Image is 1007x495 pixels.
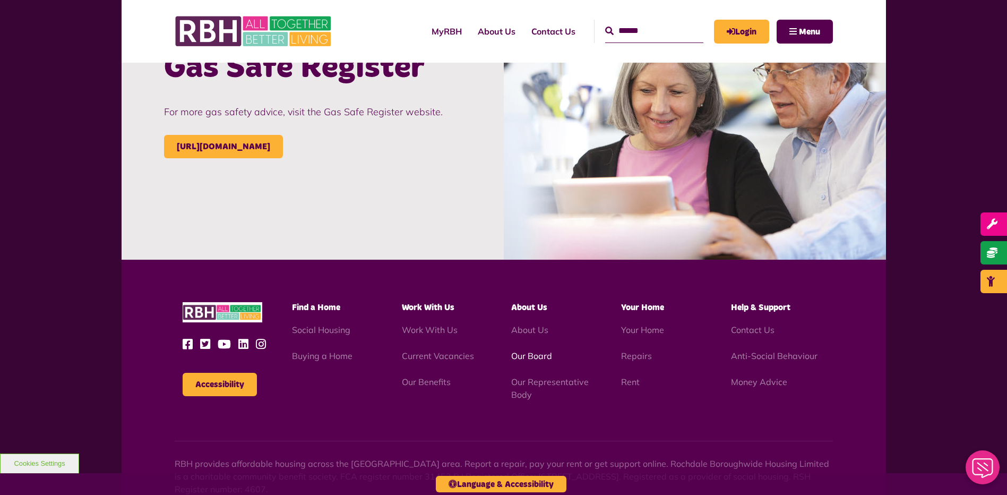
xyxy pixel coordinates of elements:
a: MyRBH [424,17,470,46]
button: Language & Accessibility [436,476,566,492]
a: Our Benefits [402,377,451,387]
button: Navigation [777,20,833,44]
span: Help & Support [731,303,790,312]
a: Anti-Social Behaviour [731,351,817,361]
a: Work With Us [402,325,458,335]
span: About Us [511,303,547,312]
a: Contact Us [523,17,583,46]
a: Rent [621,377,640,387]
img: 466514697 [504,5,886,260]
a: Current Vacancies [402,351,474,361]
a: Money Advice [731,377,787,387]
iframe: Netcall Web Assistant for live chat [959,447,1007,495]
input: Search [605,20,703,42]
p: For more gas safety advice, visit the Gas Safe Register website. [164,105,461,119]
a: MyRBH [714,20,769,44]
h2: Gas Safe Register [164,47,461,89]
img: RBH [175,11,334,52]
a: About Us [511,325,548,335]
a: Your Home [621,325,664,335]
a: Repairs [621,351,652,361]
a: Buying a Home [292,351,352,361]
a: Our Representative Body [511,377,589,400]
span: Your Home [621,303,664,312]
a: https://www.gassaferegister.co.uk/ - open in a new tab [164,135,283,158]
a: Contact Us [731,325,774,335]
span: Menu [799,28,820,36]
span: Find a Home [292,303,340,312]
a: Social Housing - open in a new tab [292,325,350,335]
a: About Us [470,17,523,46]
a: Our Board [511,351,552,361]
button: Accessibility [183,373,257,396]
img: RBH [183,302,262,323]
span: Work With Us [402,303,454,312]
